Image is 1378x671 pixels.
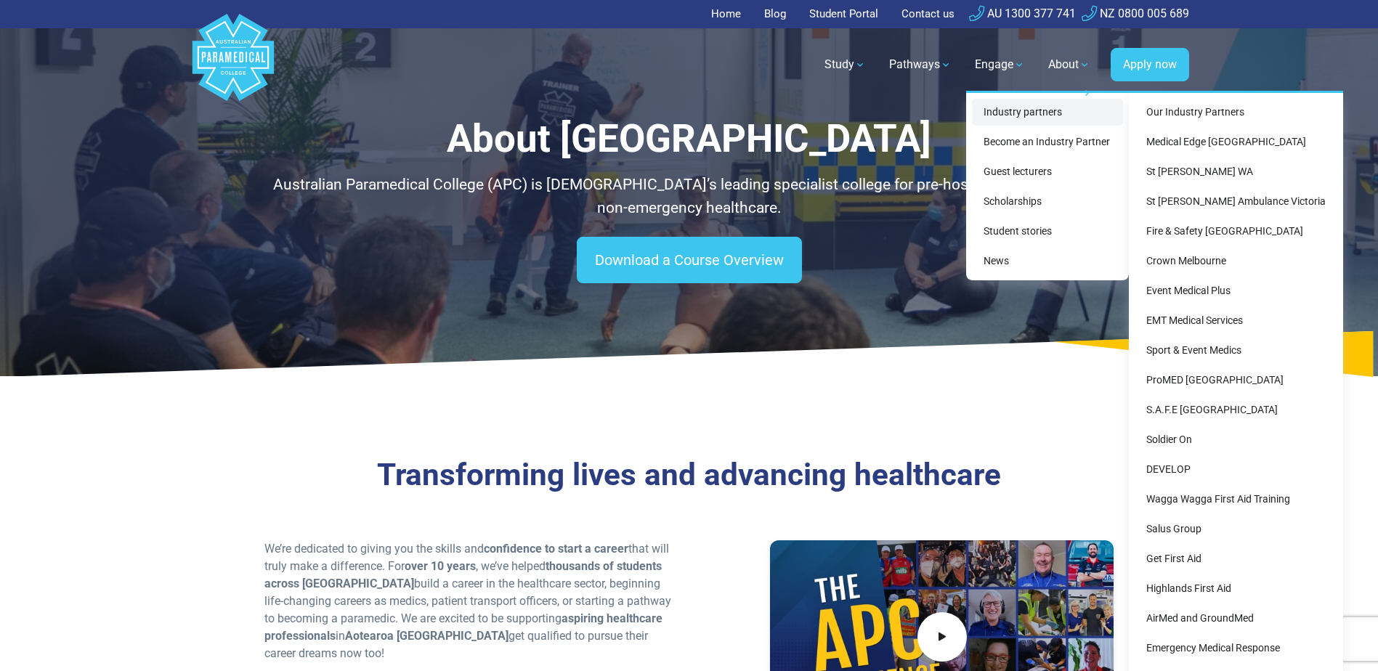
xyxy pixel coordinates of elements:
a: S.A.F.E [GEOGRAPHIC_DATA] [1135,396,1337,423]
a: Highlands First Aid [1135,575,1337,602]
a: ProMED [GEOGRAPHIC_DATA] [1135,367,1337,394]
a: Become an Industry Partner [972,129,1123,155]
a: NZ 0800 005 689 [1082,7,1189,20]
a: Wagga Wagga First Aid Training [1135,486,1337,513]
a: Fire & Safety [GEOGRAPHIC_DATA] [1135,218,1337,245]
a: Our Industry Partners [1135,99,1337,126]
strong: confidence to start a career [484,542,628,556]
a: St [PERSON_NAME] WA [1135,158,1337,185]
a: Student stories [972,218,1123,245]
a: News [972,248,1123,274]
a: Engage [966,44,1034,85]
p: Australian Paramedical College (APC) is [DEMOGRAPHIC_DATA]’s leading specialist college for pre-h... [264,174,1114,219]
a: St [PERSON_NAME] Ambulance Victoria [1135,188,1337,215]
a: About [1039,44,1099,85]
a: Soldier On [1135,426,1337,453]
a: Crown Melbourne [1135,248,1337,274]
p: We’re dedicated to giving you the skills and that will truly make a difference. For , we’ve helpe... [264,540,681,662]
h1: About [GEOGRAPHIC_DATA] [264,116,1114,162]
strong: over 10 years [405,559,476,573]
a: AU 1300 377 741 [969,7,1076,20]
a: Apply now [1111,48,1189,81]
a: Industry partners [972,99,1123,126]
h3: Transforming lives and advancing healthcare [264,457,1114,494]
a: Download a Course Overview [577,237,802,283]
a: Event Medical Plus [1135,277,1337,304]
a: Study [816,44,875,85]
a: Sport & Event Medics [1135,337,1337,364]
a: Scholarships [972,188,1123,215]
a: DEVELOP [1135,456,1337,483]
a: Medical Edge [GEOGRAPHIC_DATA] [1135,129,1337,155]
a: EMT Medical Services [1135,307,1337,334]
div: Engage [966,91,1129,280]
strong: Aotearoa [GEOGRAPHIC_DATA] [345,629,508,643]
a: Emergency Medical Response [1135,635,1337,662]
a: Australian Paramedical College [190,28,277,102]
a: Get First Aid [1135,545,1337,572]
a: Pathways [880,44,960,85]
a: AirMed and GroundMed [1135,605,1337,632]
a: Salus Group [1135,516,1337,542]
a: Guest lecturers [972,158,1123,185]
